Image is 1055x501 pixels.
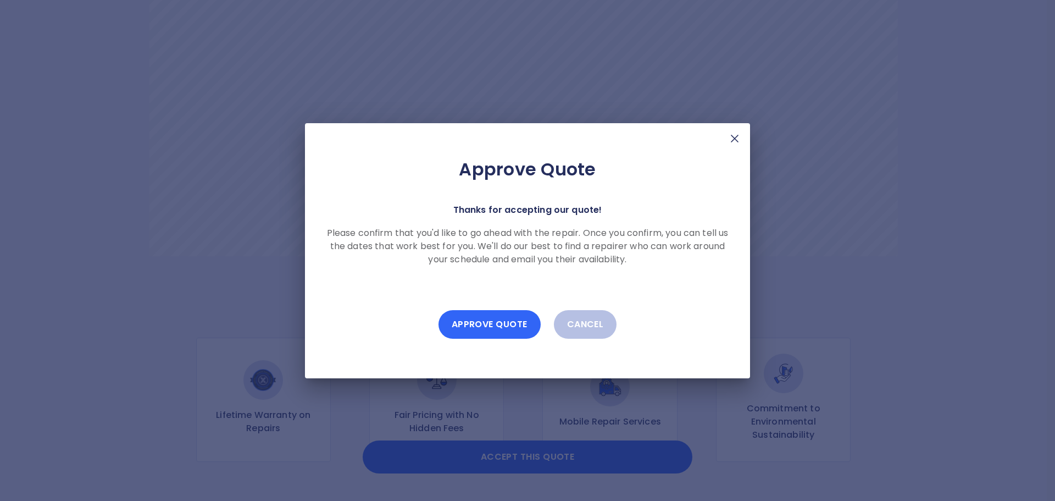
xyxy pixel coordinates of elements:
p: Please confirm that you'd like to go ahead with the repair. Once you confirm, you can tell us the... [323,227,732,266]
button: Approve Quote [438,310,541,339]
button: Cancel [554,310,617,339]
h2: Approve Quote [323,158,732,180]
img: X Mark [728,132,741,145]
p: Thanks for accepting our quote! [453,202,602,218]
